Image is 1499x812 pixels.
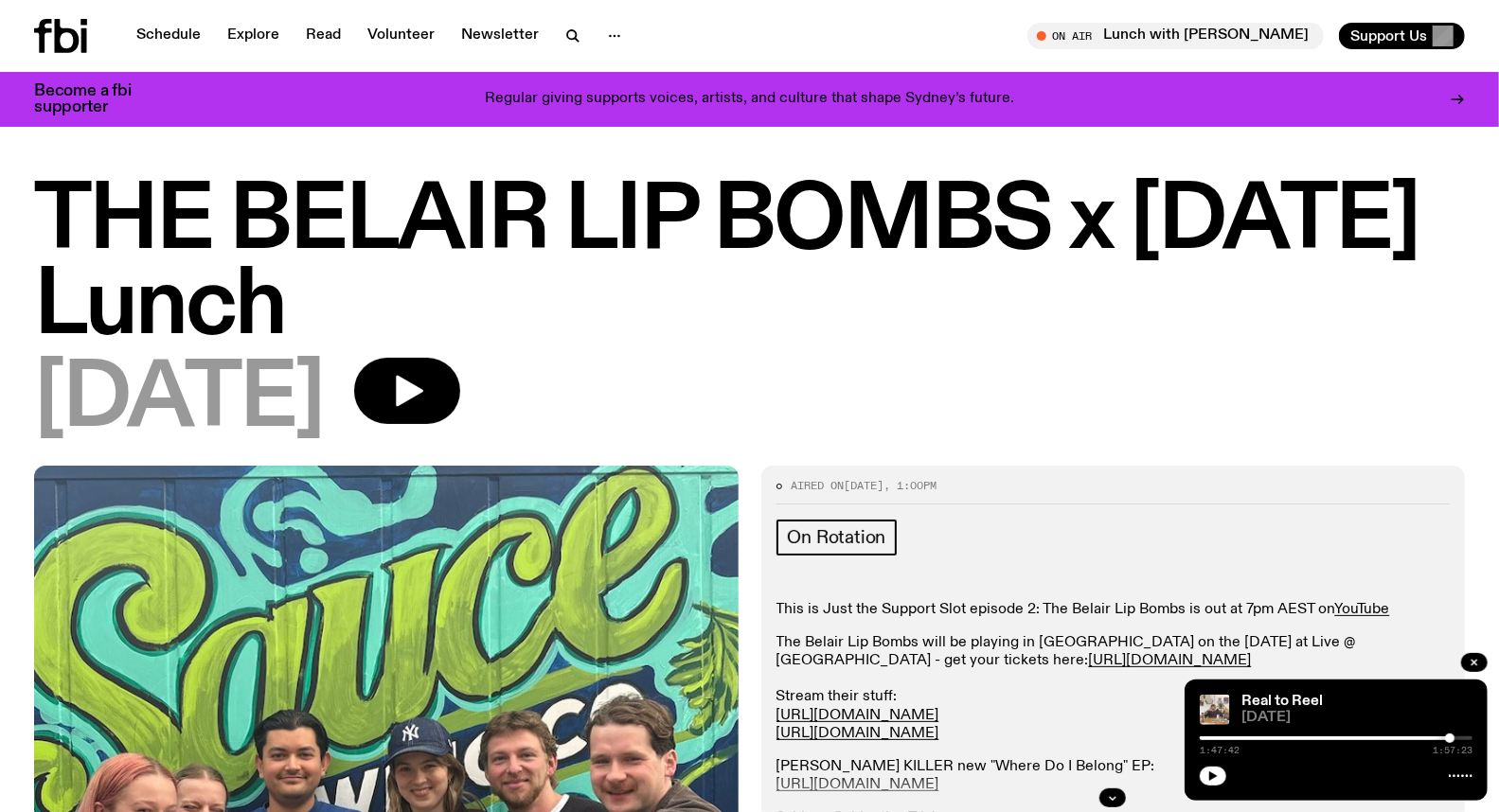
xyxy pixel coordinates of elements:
[1350,27,1427,44] span: Support Us
[776,708,939,723] a: [URL][DOMAIN_NAME]
[34,180,1465,350] h1: THE BELAIR LIP BOMBS x [DATE] Lunch
[884,478,937,493] span: , 1:00pm
[776,758,1451,794] p: [PERSON_NAME] KILLER new "Where Do I Belong" EP:
[776,601,1451,619] p: This is Just the Support Slot episode 2: The Belair Lip Bombs is out at 7pm AEST on
[1027,23,1324,49] button: On AirLunch with [PERSON_NAME]
[356,23,446,49] a: Volunteer
[1335,602,1390,617] a: YouTube
[776,726,939,741] a: [URL][DOMAIN_NAME]
[792,478,845,493] span: Aired on
[1241,711,1472,725] span: [DATE]
[845,478,884,493] span: [DATE]
[1200,746,1240,755] span: 1:47:42
[294,23,352,49] a: Read
[34,358,324,443] span: [DATE]
[216,23,291,49] a: Explore
[1433,746,1472,755] span: 1:57:23
[125,23,212,49] a: Schedule
[776,634,1451,743] p: The Belair Lip Bombs will be playing in [GEOGRAPHIC_DATA] on the [DATE] at Live @ [GEOGRAPHIC_DAT...
[1241,694,1323,709] a: Real to Reel
[450,23,550,49] a: Newsletter
[788,527,886,548] span: On Rotation
[776,520,898,556] a: On Rotation
[1089,653,1252,668] a: [URL][DOMAIN_NAME]
[34,83,155,115] h3: Become a fbi supporter
[485,91,1014,108] p: Regular giving supports voices, artists, and culture that shape Sydney’s future.
[1339,23,1465,49] button: Support Us
[1200,695,1230,725] img: Jasper Craig Adams holds a vintage camera to his eye, obscuring his face. He is wearing a grey ju...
